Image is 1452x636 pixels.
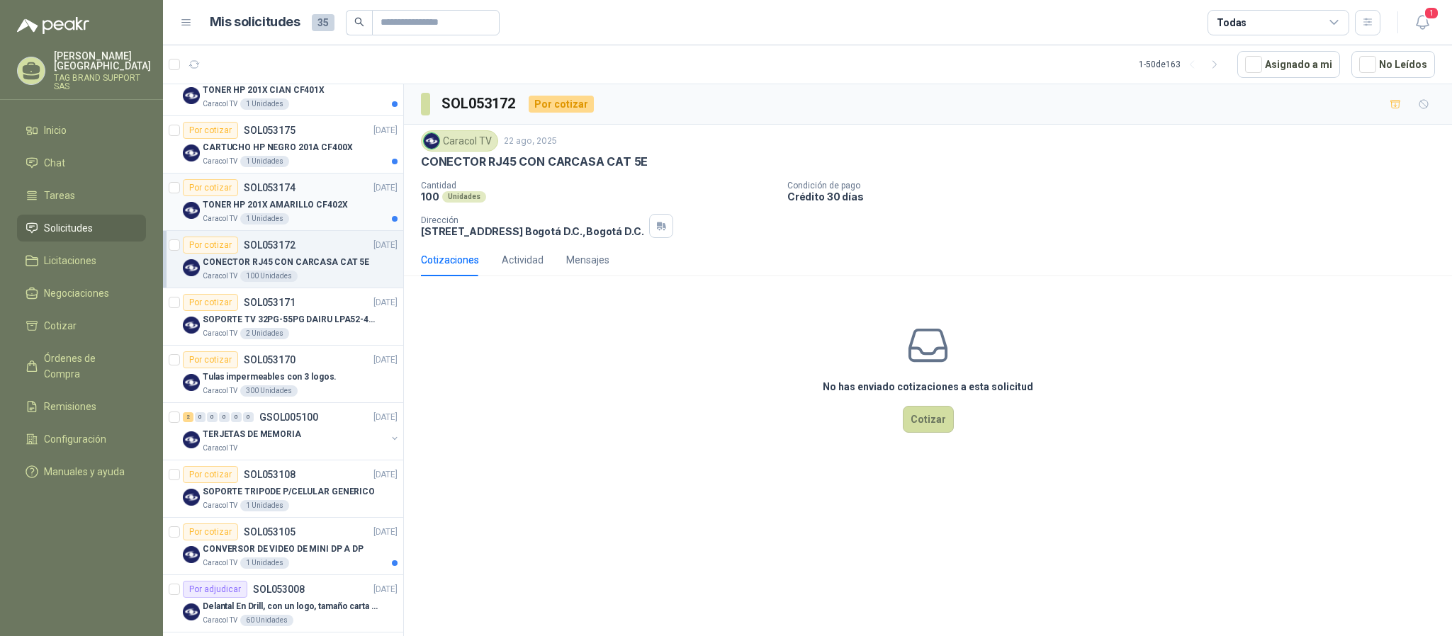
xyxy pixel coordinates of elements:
[312,14,334,31] span: 35
[203,213,237,225] p: Caracol TV
[17,149,146,176] a: Chat
[244,527,296,537] p: SOL053105
[203,543,364,556] p: CONVERSOR DE VIDEO DE MINI DP A DP
[203,443,237,454] p: Caracol TV
[203,198,348,212] p: TONER HP 201X AMARILLO CF402X
[203,156,237,167] p: Caracol TV
[442,191,486,203] div: Unidades
[203,370,337,384] p: Tulas impermeables con 3 logos.
[54,74,151,91] p: TAG BRAND SUPPORT SAS
[240,213,289,225] div: 1 Unidades
[244,355,296,365] p: SOL053170
[424,133,439,149] img: Company Logo
[163,460,403,518] a: Por cotizarSOL053108[DATE] Company LogoSOPORTE TRIPODE P/CELULAR GENERICOCaracol TV1 Unidades
[17,393,146,420] a: Remisiones
[163,288,403,346] a: Por cotizarSOL053171[DATE] Company LogoSOPORTE TV 32PG-55PG DAIRU LPA52-446KIT2Caracol TV2 Unidades
[183,412,193,422] div: 2
[231,412,242,422] div: 0
[421,252,479,268] div: Cotizaciones
[203,271,237,282] p: Caracol TV
[17,426,146,453] a: Configuración
[1424,6,1439,20] span: 1
[203,500,237,511] p: Caracol TV
[183,374,200,391] img: Company Logo
[441,93,517,115] h3: SOL053172
[195,412,206,422] div: 0
[17,458,146,485] a: Manuales y ayuda
[823,379,1033,394] h3: No has enviado cotizaciones a esta solicitud
[373,526,398,539] p: [DATE]
[244,297,296,307] p: SOL053171
[903,406,954,433] button: Cotizar
[240,98,289,110] div: 1 Unidades
[259,412,318,422] p: GSOL005100
[183,409,400,454] a: 2 0 0 0 0 0 GSOL005100[DATE] Company LogoTERJETAS DE MEMORIACaracol TV
[504,135,557,148] p: 22 ago, 2025
[203,256,369,269] p: CONECTOR RJ45 CON CARCASA CAT 5E
[421,181,776,191] p: Cantidad
[210,12,300,33] h1: Mis solicitudes
[421,191,439,203] p: 100
[183,431,200,448] img: Company Logo
[44,253,96,268] span: Licitaciones
[183,122,238,139] div: Por cotizar
[183,489,200,506] img: Company Logo
[373,181,398,195] p: [DATE]
[373,353,398,367] p: [DATE]
[1217,15,1246,30] div: Todas
[203,98,237,110] p: Caracol TV
[17,312,146,339] a: Cotizar
[421,225,643,237] p: [STREET_ADDRESS] Bogotá D.C. , Bogotá D.C.
[44,188,75,203] span: Tareas
[17,215,146,242] a: Solicitudes
[17,247,146,274] a: Licitaciones
[203,600,379,613] p: Delantal En Drill, con un logo, tamaño carta 1 tinta (Se envia enlacen, como referencia)
[787,181,1446,191] p: Condición de pago
[1409,10,1435,35] button: 1
[44,155,65,171] span: Chat
[240,615,293,626] div: 60 Unidades
[244,470,296,479] p: SOL053108
[183,351,238,368] div: Por cotizar
[566,252,609,268] div: Mensajes
[183,546,200,563] img: Company Logo
[183,603,200,620] img: Company Logo
[163,518,403,575] a: Por cotizarSOL053105[DATE] Company LogoCONVERSOR DE VIDEO DE MINI DP A DPCaracol TV1 Unidades
[203,557,237,569] p: Caracol TV
[240,557,289,569] div: 1 Unidades
[203,485,375,499] p: SOPORTE TRIPODE P/CELULAR GENERICO
[203,141,353,154] p: CARTUCHO HP NEGRO 201A CF400X
[240,500,289,511] div: 1 Unidades
[219,412,230,422] div: 0
[44,351,133,382] span: Órdenes de Compra
[787,191,1446,203] p: Crédito 30 días
[240,328,289,339] div: 2 Unidades
[1237,51,1340,78] button: Asignado a mi
[163,231,403,288] a: Por cotizarSOL053172[DATE] Company LogoCONECTOR RJ45 CON CARCASA CAT 5ECaracol TV100 Unidades
[17,345,146,387] a: Órdenes de Compra
[183,259,200,276] img: Company Logo
[183,179,238,196] div: Por cotizar
[373,583,398,596] p: [DATE]
[17,182,146,209] a: Tareas
[44,399,96,414] span: Remisiones
[244,183,296,193] p: SOL053174
[240,271,298,282] div: 100 Unidades
[207,412,218,422] div: 0
[354,17,364,27] span: search
[183,294,238,311] div: Por cotizar
[54,51,151,71] p: [PERSON_NAME] [GEOGRAPHIC_DATA]
[17,280,146,307] a: Negociaciones
[183,202,200,219] img: Company Logo
[373,468,398,482] p: [DATE]
[240,385,298,397] div: 300 Unidades
[183,87,200,104] img: Company Logo
[373,411,398,424] p: [DATE]
[44,220,93,236] span: Solicitudes
[203,385,237,397] p: Caracol TV
[203,328,237,339] p: Caracol TV
[44,318,77,334] span: Cotizar
[421,215,643,225] p: Dirección
[373,239,398,252] p: [DATE]
[163,575,403,632] a: Por adjudicarSOL053008[DATE] Company LogoDelantal En Drill, con un logo, tamaño carta 1 tinta (Se...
